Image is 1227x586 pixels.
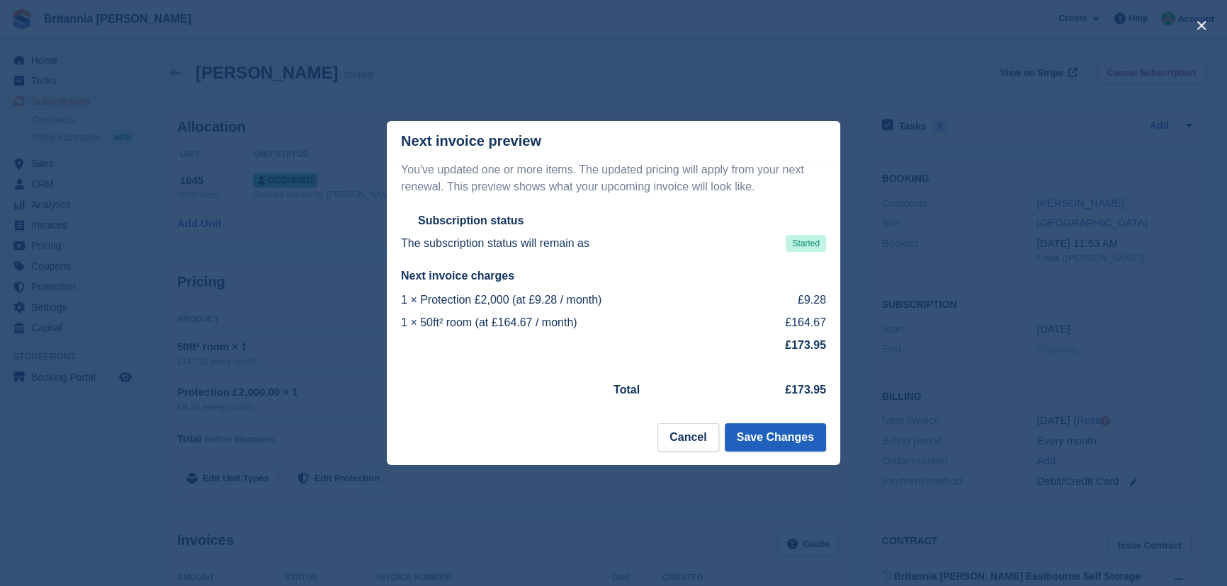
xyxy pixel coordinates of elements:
p: The subscription status will remain as [401,235,589,252]
td: £164.67 [754,311,826,334]
button: close [1190,14,1213,37]
button: Cancel [657,423,718,452]
strong: £173.95 [785,339,826,351]
span: Started [786,235,826,252]
p: You've updated one or more items. The updated pricing will apply from your next renewal. This pre... [401,161,826,195]
td: 1 × Protection £2,000 (at £9.28 / month) [401,289,754,311]
strong: Total [613,384,640,396]
button: Save Changes [725,423,826,452]
td: 1 × 50ft² room (at £164.67 / month) [401,311,754,334]
p: Next invoice preview [401,133,541,149]
td: £9.28 [754,289,826,311]
h2: Next invoice charges [401,269,826,283]
h2: Subscription status [418,214,524,228]
strong: £173.95 [785,384,826,396]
